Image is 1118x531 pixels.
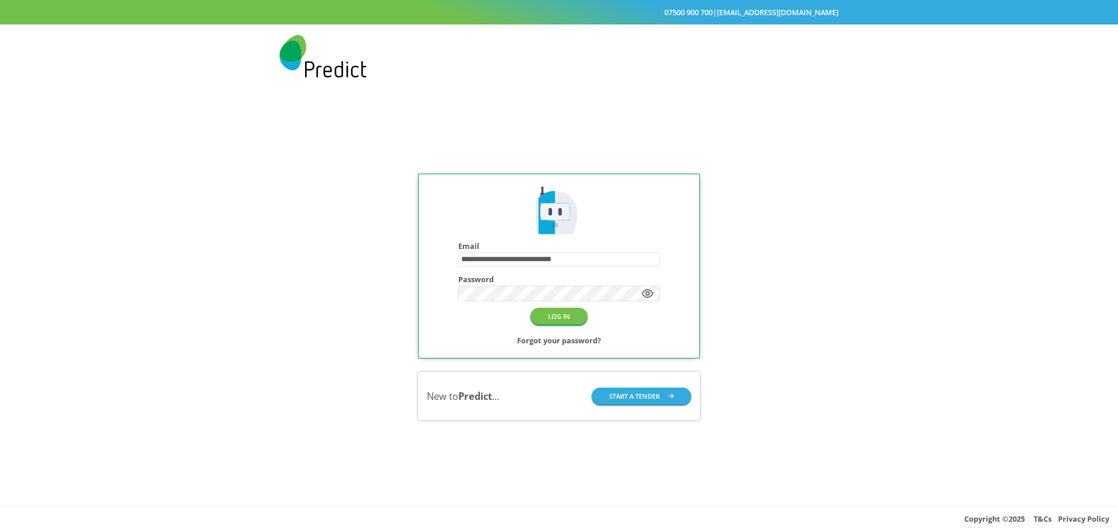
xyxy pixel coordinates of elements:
[532,185,585,238] img: Predict Mobile
[458,275,660,284] h4: Password
[664,7,713,17] a: 07500 900 700
[592,388,692,405] button: START A TENDER
[717,7,838,17] a: [EMAIL_ADDRESS][DOMAIN_NAME]
[1058,514,1109,524] a: Privacy Policy
[458,242,660,251] h4: Email
[530,308,588,325] button: LOG IN
[427,389,499,403] div: New to ...
[279,35,366,78] img: Predict Mobile
[458,389,492,403] b: Predict
[279,5,838,19] div: |
[517,333,601,347] a: Forgot your password?
[1034,514,1052,524] a: T&Cs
